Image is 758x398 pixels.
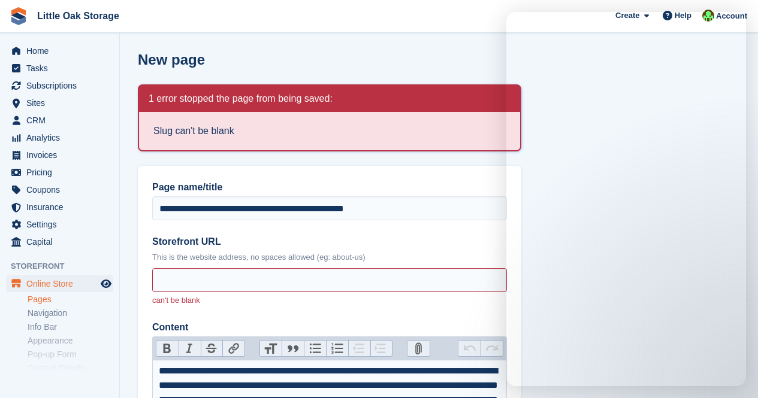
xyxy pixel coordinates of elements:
button: Italic [179,341,201,356]
span: Analytics [26,129,98,146]
button: Bold [156,341,179,356]
span: Pricing [26,164,98,181]
li: Slug can't be blank [153,124,506,138]
span: Tasks [26,60,98,77]
span: Insurance [26,199,98,215]
a: Little Oak Storage [32,6,124,26]
a: menu [6,181,113,198]
button: Increase Level [370,341,392,356]
button: Decrease Level [348,341,370,356]
a: Preview store [99,277,113,291]
span: Help [675,10,691,22]
a: menu [6,233,113,250]
a: menu [6,275,113,292]
span: Invoices [26,147,98,163]
a: Navigation [28,308,113,319]
img: Michael Aujla [702,10,714,22]
img: stora-icon-8386f47178a22dfd0bd8f6a31ec36ba5ce8667c1dd55bd0f319d3a0aa187defe.svg [10,7,28,25]
a: menu [6,112,113,129]
span: Home [26,42,98,59]
span: CRM [26,112,98,129]
button: Link [222,341,244,356]
label: Page name/title [152,180,507,195]
a: Appearance [28,335,113,347]
button: Heading [260,341,282,356]
a: Pages [28,294,113,305]
button: Undo [458,341,481,356]
a: menu [6,42,113,59]
span: Storefront [11,260,119,272]
label: Storefront URL [152,235,507,249]
a: menu [6,147,113,163]
p: can't be blank [152,294,507,306]
span: Create [615,10,639,22]
span: Account [716,10,747,22]
button: Bullets [304,341,326,356]
a: menu [6,60,113,77]
label: Content [152,320,507,335]
button: Numbers [326,341,348,356]
h1: New page [138,51,205,68]
a: Info Bar [28,321,113,333]
button: Quote [282,341,304,356]
button: Strikethrough [201,341,223,356]
span: Coupons [26,181,98,198]
a: menu [6,199,113,215]
a: menu [6,77,113,94]
a: menu [6,95,113,111]
iframe: Intercom live chat [506,12,746,386]
a: Pop-up Form [28,349,113,360]
h2: 1 error stopped the page from being saved: [149,93,333,105]
span: Capital [26,233,98,250]
span: Sites [26,95,98,111]
span: Online Store [26,275,98,292]
a: menu [6,164,113,181]
p: This is the website address, no spaces allowed (eg: about-us) [152,251,507,263]
button: Attach Files [407,341,430,356]
button: Redo [481,341,503,356]
span: Subscriptions [26,77,98,94]
span: Settings [26,216,98,233]
a: menu [6,129,113,146]
a: Contact Details [28,363,113,374]
a: menu [6,216,113,233]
